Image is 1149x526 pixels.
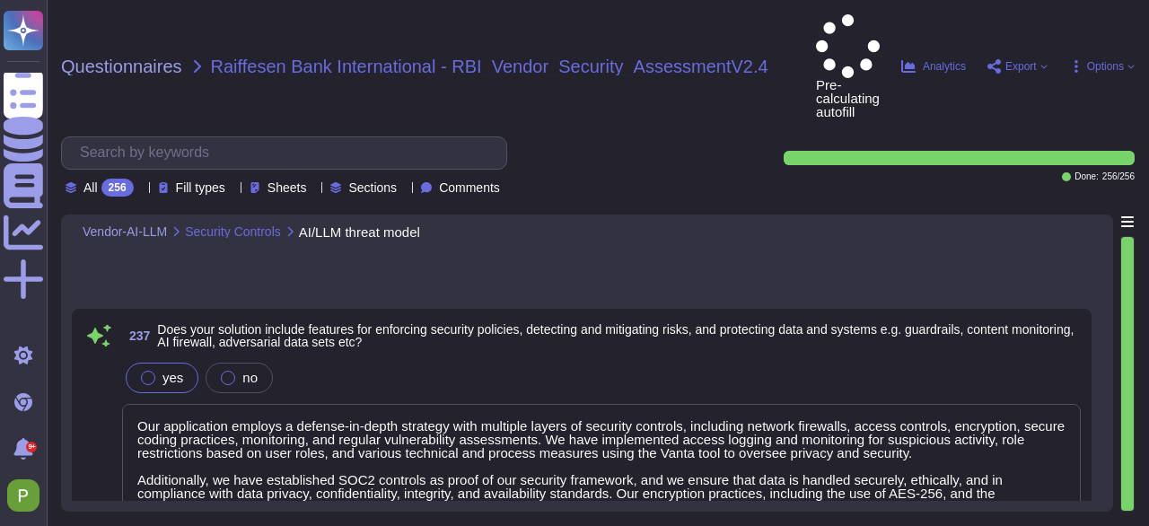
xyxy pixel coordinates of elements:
[176,181,225,194] span: Fill types
[348,181,397,194] span: Sections
[1074,172,1099,181] span: Done:
[101,179,134,197] div: 256
[26,442,37,452] div: 9+
[7,479,39,512] img: user
[901,59,966,74] button: Analytics
[1087,61,1124,72] span: Options
[83,181,98,194] span: All
[299,225,420,239] span: AI/LLM threat model
[71,137,506,169] input: Search by keywords
[439,181,500,194] span: Comments
[816,14,880,118] span: Pre-calculating autofill
[122,329,150,342] span: 237
[211,57,768,75] span: Raiffesen Bank International - RBI_Vendor_Security_AssessmentV2.4
[61,57,182,75] span: Questionnaires
[4,476,52,515] button: user
[162,370,183,385] span: yes
[268,181,307,194] span: Sheets
[242,370,258,385] span: no
[923,61,966,72] span: Analytics
[185,225,281,238] span: Security Controls
[1102,172,1135,181] span: 256 / 256
[1005,61,1037,72] span: Export
[83,225,167,238] span: Vendor-AI-LLM
[157,322,1074,349] span: Does your solution include features for enforcing security policies, detecting and mitigating ris...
